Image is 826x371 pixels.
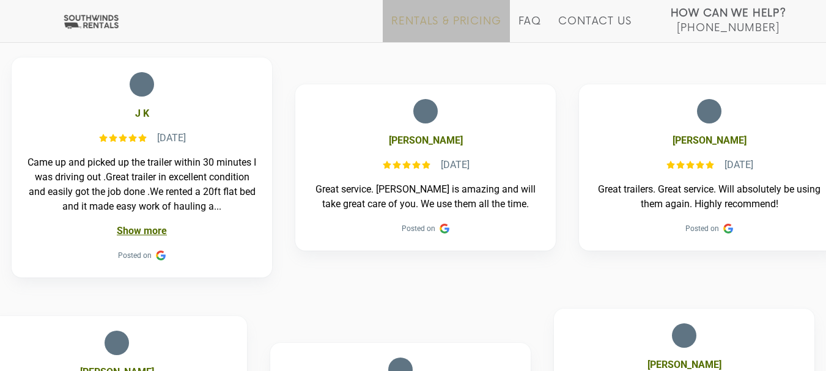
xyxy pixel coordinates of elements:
[129,72,153,97] img: J K
[439,224,449,233] img: Google Reviews
[402,221,435,236] span: Posted on
[439,224,449,233] div: Google
[723,224,732,233] img: Google Reviews
[440,158,469,172] div: [DATE]
[116,225,166,237] a: Show more
[723,224,732,233] div: Google
[673,323,697,348] img: Chelsey Layton
[671,6,786,33] a: How Can We Help? [PHONE_NUMBER]
[157,131,185,145] div: [DATE]
[61,14,121,29] img: Southwinds Rentals Logo
[518,15,542,42] a: FAQ
[677,22,780,34] span: [PHONE_NUMBER]
[135,106,149,121] b: J K
[672,133,746,148] b: [PERSON_NAME]
[388,133,462,148] b: [PERSON_NAME]
[724,158,753,172] div: [DATE]
[105,331,130,355] img: Ben Vz
[594,182,825,211] div: Great trailers. Great service. Will absolutely be using them again. Highly recommend!
[310,182,541,211] div: Great service. [PERSON_NAME] is amazing and will take great care of you. We use them all the time.
[413,99,437,123] img: David Diaz
[26,155,257,214] div: Came up and picked up the trailer within 30 minutes I was driving out .Great trailer in excellent...
[155,251,165,260] div: Google
[155,251,165,260] img: Google Reviews
[696,99,721,123] img: Trey Brown
[118,248,152,263] span: Posted on
[558,15,631,42] a: Contact Us
[391,15,501,42] a: Rentals & Pricing
[685,221,719,236] span: Posted on
[671,7,786,20] strong: How Can We Help?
